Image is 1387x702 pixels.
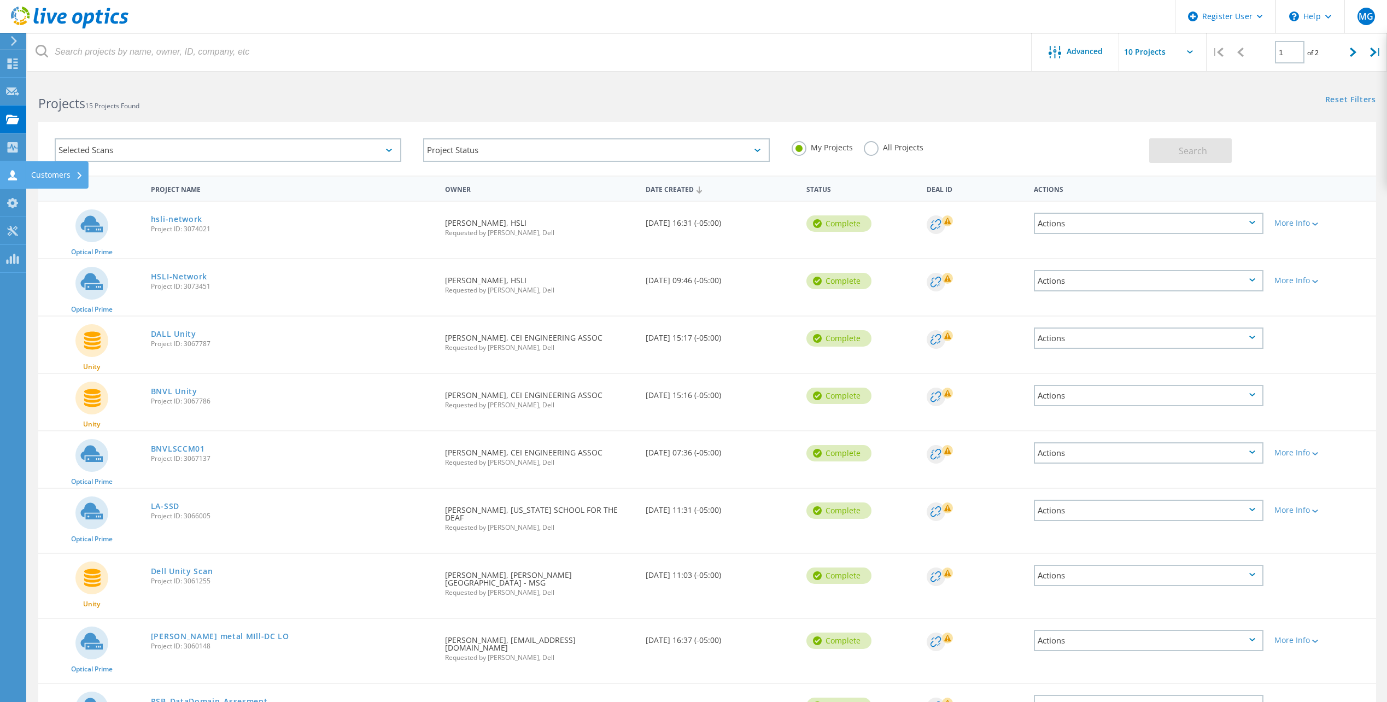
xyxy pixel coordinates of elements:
[806,388,871,404] div: Complete
[151,226,434,232] span: Project ID: 3074021
[151,388,197,395] a: BNVL Unity
[1034,270,1263,291] div: Actions
[1034,442,1263,464] div: Actions
[151,578,434,584] span: Project ID: 3061255
[83,601,100,607] span: Unity
[864,141,923,151] label: All Projects
[445,287,635,294] span: Requested by [PERSON_NAME], Dell
[27,33,1032,71] input: Search projects by name, owner, ID, company, etc
[440,431,640,477] div: [PERSON_NAME], CEI ENGINEERING ASSOC
[1207,33,1229,72] div: |
[71,306,113,313] span: Optical Prime
[145,178,440,198] div: Project Name
[85,101,139,110] span: 15 Projects Found
[1034,213,1263,234] div: Actions
[151,633,289,640] a: [PERSON_NAME] metal MIll-DC LO
[151,330,196,338] a: DALL Unity
[1307,48,1319,57] span: of 2
[445,344,635,351] span: Requested by [PERSON_NAME], Dell
[640,554,801,590] div: [DATE] 11:03 (-05:00)
[801,178,921,198] div: Status
[1028,178,1269,198] div: Actions
[151,273,207,280] a: HSLI-Network
[806,215,871,232] div: Complete
[445,230,635,236] span: Requested by [PERSON_NAME], Dell
[806,502,871,519] div: Complete
[1325,96,1376,105] a: Reset Filters
[55,138,401,162] div: Selected Scans
[440,202,640,247] div: [PERSON_NAME], HSLI
[806,633,871,649] div: Complete
[1289,11,1299,21] svg: \n
[445,524,635,531] span: Requested by [PERSON_NAME], Dell
[71,478,113,485] span: Optical Prime
[440,178,640,198] div: Owner
[31,171,83,179] div: Customers
[640,431,801,467] div: [DATE] 07:36 (-05:00)
[151,643,434,650] span: Project ID: 3060148
[1034,327,1263,349] div: Actions
[423,138,770,162] div: Project Status
[1274,277,1371,284] div: More Info
[445,654,635,661] span: Requested by [PERSON_NAME], Dell
[445,589,635,596] span: Requested by [PERSON_NAME], Dell
[640,489,801,525] div: [DATE] 11:31 (-05:00)
[792,141,853,151] label: My Projects
[151,513,434,519] span: Project ID: 3066005
[640,202,801,238] div: [DATE] 16:31 (-05:00)
[151,445,205,453] a: BNVLSCCM01
[71,249,113,255] span: Optical Prime
[71,536,113,542] span: Optical Prime
[11,23,128,31] a: Live Optics Dashboard
[1149,138,1232,163] button: Search
[151,283,434,290] span: Project ID: 3073451
[640,317,801,353] div: [DATE] 15:17 (-05:00)
[1274,636,1371,644] div: More Info
[83,421,100,428] span: Unity
[1034,565,1263,586] div: Actions
[151,341,434,347] span: Project ID: 3067787
[1179,145,1207,157] span: Search
[151,502,179,510] a: LA-SSD
[440,619,640,672] div: [PERSON_NAME], [EMAIL_ADDRESS][DOMAIN_NAME]
[151,398,434,405] span: Project ID: 3067786
[1359,12,1373,21] span: MG
[1067,48,1103,55] span: Advanced
[440,259,640,305] div: [PERSON_NAME], HSLI
[151,455,434,462] span: Project ID: 3067137
[1274,506,1371,514] div: More Info
[445,459,635,466] span: Requested by [PERSON_NAME], Dell
[83,364,100,370] span: Unity
[71,666,113,672] span: Optical Prime
[640,374,801,410] div: [DATE] 15:16 (-05:00)
[921,178,1028,198] div: Deal Id
[1034,630,1263,651] div: Actions
[640,178,801,199] div: Date Created
[806,273,871,289] div: Complete
[1274,449,1371,457] div: More Info
[445,402,635,408] span: Requested by [PERSON_NAME], Dell
[151,215,202,223] a: hsli-network
[806,568,871,584] div: Complete
[1274,219,1371,227] div: More Info
[640,259,801,295] div: [DATE] 09:46 (-05:00)
[440,554,640,607] div: [PERSON_NAME], [PERSON_NAME][GEOGRAPHIC_DATA] - MSG
[440,489,640,542] div: [PERSON_NAME], [US_STATE] SCHOOL FOR THE DEAF
[1034,500,1263,521] div: Actions
[440,317,640,362] div: [PERSON_NAME], CEI ENGINEERING ASSOC
[1365,33,1387,72] div: |
[1034,385,1263,406] div: Actions
[440,374,640,419] div: [PERSON_NAME], CEI ENGINEERING ASSOC
[640,619,801,655] div: [DATE] 16:37 (-05:00)
[38,95,85,112] b: Projects
[806,330,871,347] div: Complete
[151,568,213,575] a: Dell Unity Scan
[806,445,871,461] div: Complete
